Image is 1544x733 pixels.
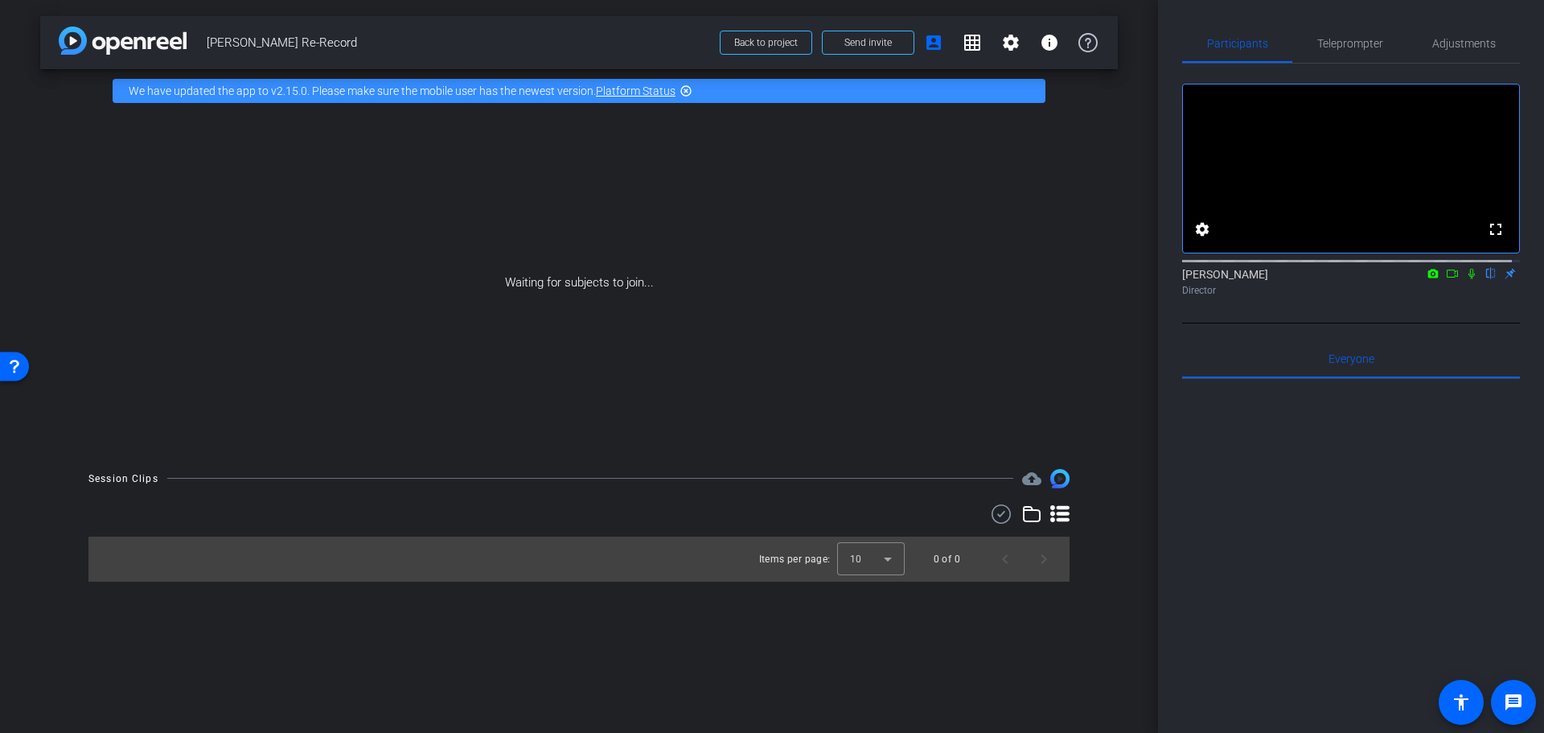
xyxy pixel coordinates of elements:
mat-icon: settings [1193,220,1212,239]
button: Back to project [720,31,812,55]
div: We have updated the app to v2.15.0. Please make sure the mobile user has the newest version. [113,79,1045,103]
div: Items per page: [759,551,831,567]
mat-icon: grid_on [963,33,982,52]
span: Send invite [844,36,892,49]
div: 0 of 0 [934,551,960,567]
span: Everyone [1328,353,1374,364]
span: Participants [1207,38,1268,49]
span: Destinations for your clips [1022,469,1041,488]
div: Session Clips [88,471,158,487]
span: [PERSON_NAME] Re-Record [207,27,710,59]
mat-icon: flip [1481,266,1501,280]
a: Platform Status [596,84,675,97]
mat-icon: accessibility [1452,693,1471,712]
mat-icon: info [1040,33,1059,52]
mat-icon: account_box [924,33,943,52]
mat-icon: message [1504,693,1523,712]
mat-icon: settings [1001,33,1020,52]
mat-icon: fullscreen [1486,220,1505,239]
mat-icon: cloud_upload [1022,469,1041,488]
span: Back to project [734,37,798,48]
span: Adjustments [1432,38,1496,49]
div: Waiting for subjects to join... [40,113,1118,453]
span: Teleprompter [1317,38,1383,49]
div: [PERSON_NAME] [1182,266,1520,298]
button: Previous page [986,540,1025,579]
img: Session clips [1050,469,1070,488]
div: Director [1182,283,1520,298]
button: Next page [1025,540,1063,579]
img: app-logo [59,27,187,55]
button: Send invite [822,31,914,55]
mat-icon: highlight_off [680,84,692,97]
